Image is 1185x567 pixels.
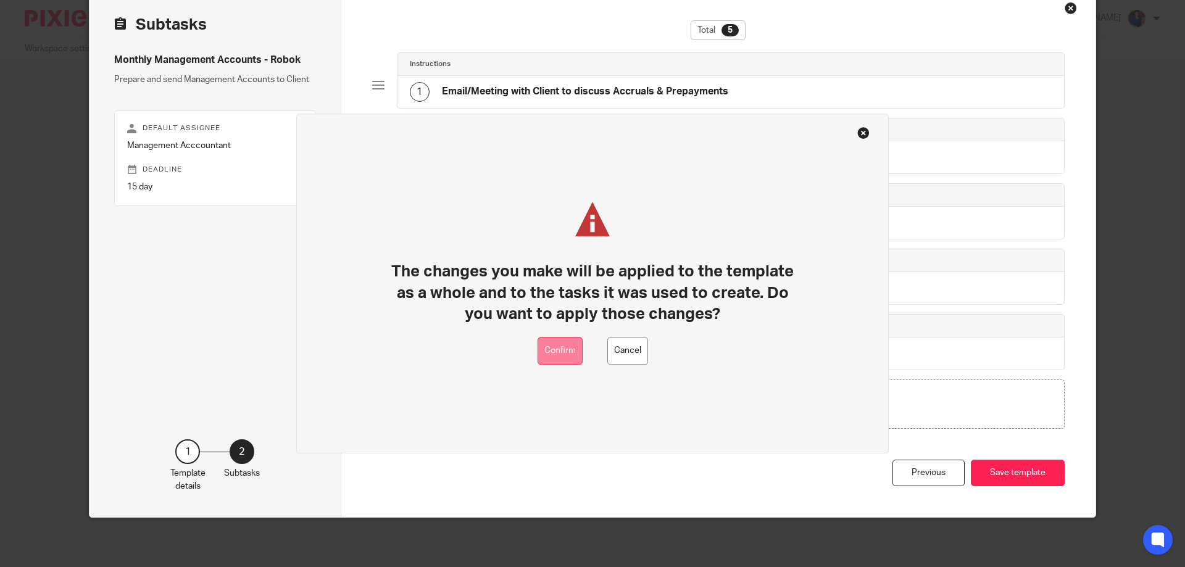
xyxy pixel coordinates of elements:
button: Confirm [538,337,583,365]
div: Previous [892,460,965,486]
h4: Instructions [410,59,451,69]
h4: Monthly Management Accounts - Robok [114,54,316,67]
p: 15 day [127,181,303,193]
p: Management Acccountant [127,139,303,152]
h2: Subtasks [114,14,207,35]
div: 1 [175,439,200,464]
h1: The changes you make will be applied to the template as a whole and to the tasks it was used to c... [386,262,800,325]
div: 2 [230,439,254,464]
div: 5 [721,24,739,36]
p: Default assignee [127,123,303,133]
div: Total [691,20,746,40]
h4: Email/Meeting with Client to discuss Accruals & Prepayments [442,85,728,98]
p: Subtasks [224,467,260,479]
div: 1 [410,82,430,102]
p: Prepare and send Management Accounts to Client [114,73,316,86]
p: Template details [170,467,206,492]
p: Deadline [127,165,303,175]
div: Close this dialog window [1065,2,1077,14]
button: Save template [971,460,1065,486]
button: Cancel [607,337,648,365]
